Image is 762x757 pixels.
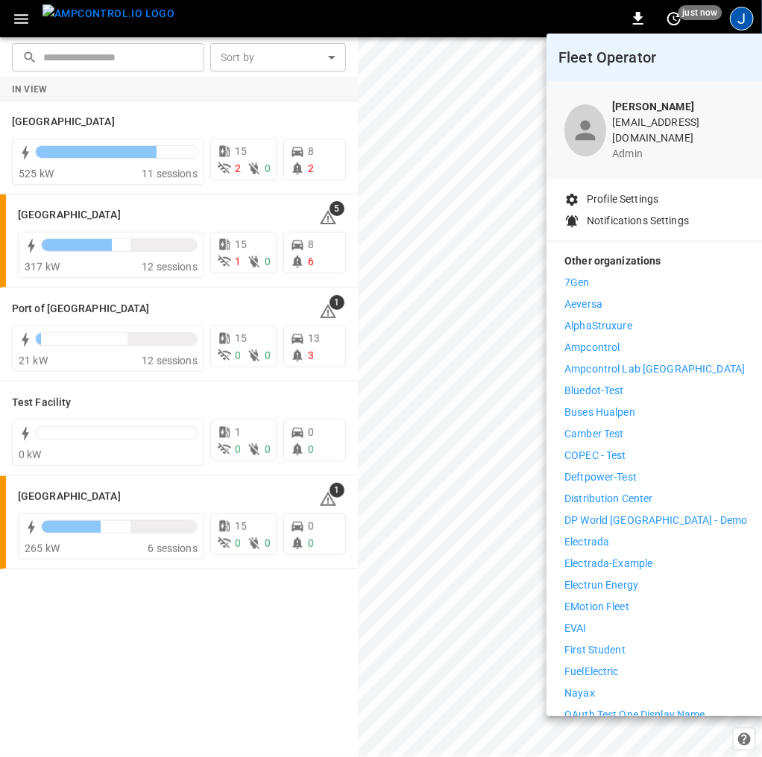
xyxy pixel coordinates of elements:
[564,340,620,355] p: Ampcontrol
[564,534,609,550] p: Electrada
[564,469,637,485] p: Deftpower-Test
[564,275,590,291] p: 7Gen
[587,213,689,229] p: Notifications Settings
[564,253,747,275] p: Other organizations
[564,707,705,723] p: OAuth Test One Display Name
[564,642,626,658] p: First Student
[612,101,694,113] b: [PERSON_NAME]
[564,448,626,463] p: COPEC - Test
[564,685,595,701] p: Nayax
[564,491,653,507] p: Distribution Center
[612,115,747,146] p: [EMAIL_ADDRESS][DOMAIN_NAME]
[558,45,753,69] h6: Fleet Operator
[564,577,638,593] p: Electrun Energy
[564,664,619,680] p: FuelElectric
[587,191,658,207] p: Profile Settings
[564,318,632,334] p: AlphaStruxure
[564,297,602,312] p: Aeversa
[564,513,747,528] p: DP World [GEOGRAPHIC_DATA] - Demo
[564,405,635,420] p: Buses Hualpen
[564,383,624,399] p: Bluedot-Test
[564,361,745,377] p: Ampcontrol Lab [GEOGRAPHIC_DATA]
[564,599,629,615] p: eMotion Fleet
[564,556,652,571] p: Electrada-Example
[612,146,747,162] p: admin
[564,104,606,156] div: profile-icon
[564,426,623,442] p: Camber Test
[564,621,587,636] p: EVAI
